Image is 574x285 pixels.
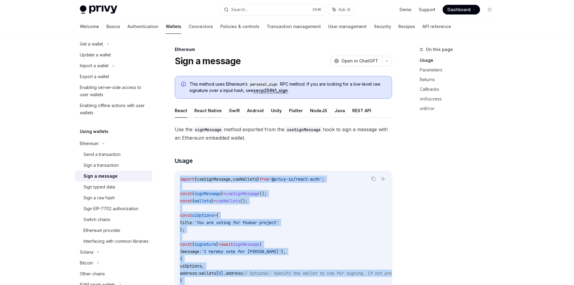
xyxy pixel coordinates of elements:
svg: Info [181,82,187,88]
div: Switch chains [83,216,110,223]
div: Sign typed data [83,183,115,191]
a: secp256k1_sign [253,88,288,93]
div: Search... [231,6,248,13]
span: { [192,198,194,204]
span: import [180,176,194,182]
div: Get a wallet [80,40,103,48]
a: Connectors [189,19,213,34]
span: { [180,256,182,261]
a: Authentication [127,19,158,34]
span: 'You are voting for foobar project' [194,220,279,225]
button: Swift [229,103,240,118]
span: uiOptions [180,263,202,269]
a: Transaction management [267,19,321,34]
code: useSignMessage [284,126,323,133]
a: Policies & controls [220,19,259,34]
a: Interfacing with common libraries [75,236,152,247]
span: title: [180,220,194,225]
button: Java [334,103,345,118]
div: Sign EIP-7702 authorization [83,205,138,212]
a: Sign typed data [75,182,152,192]
span: await [221,242,233,247]
div: Other chains [80,270,105,277]
span: address [226,271,243,276]
span: const [180,191,192,196]
div: Update a wallet [80,51,111,59]
span: const [180,242,192,247]
a: Security [374,19,391,34]
a: Welcome [80,19,99,34]
span: = [214,213,216,218]
span: '@privy-io/react-auth' [269,176,322,182]
h5: Using wallets [80,128,108,135]
a: Sign a message [75,171,152,182]
span: This method uses Ethereum’s RPC method. If you are looking for a low-level raw signature over a i... [190,81,386,93]
span: }, [281,249,286,254]
div: Interfacing with common libraries [83,238,149,245]
span: { [192,191,194,196]
a: Ethereum provider [75,225,152,236]
div: Solana [80,249,93,256]
button: Android [247,103,264,118]
button: REST API [352,103,371,118]
span: = [214,198,216,204]
button: Toggle dark mode [485,5,494,14]
span: (); [259,191,267,196]
a: Enabling offline actions with user wallets [75,100,152,118]
a: Send a transaction [75,149,152,160]
span: 'I hereby vote for [PERSON_NAME]' [202,249,281,254]
a: Demo [400,7,412,13]
span: signature [194,242,216,247]
code: personal_sign [248,81,280,87]
div: Sign a transaction [83,162,119,169]
span: useWallets [233,176,257,182]
a: Sign a transaction [75,160,152,171]
div: Sign a raw hash [83,194,115,201]
a: Support [419,7,435,13]
a: Returns [420,75,499,84]
span: message: [182,249,202,254]
span: { [194,176,197,182]
span: const [180,213,192,218]
button: Copy the contents from the code block [369,175,377,183]
a: Basics [106,19,120,34]
span: } [221,191,223,196]
a: Update a wallet [75,49,152,60]
a: Sign EIP-7702 authorization [75,203,152,214]
span: Use the method exported from the hook to sign a message with an Ethereum embedded wallet. [175,125,392,142]
span: { [192,242,194,247]
span: address: [180,271,199,276]
span: wallets [199,271,216,276]
span: = [218,242,221,247]
span: uiOptions [192,213,214,218]
a: Parameters [420,65,499,75]
span: } [211,198,214,204]
span: }; [180,227,185,233]
span: Ask AI [338,7,350,13]
div: Ethereum [80,140,99,147]
span: 0 [218,271,221,276]
button: Open in ChatGPT [330,56,382,66]
code: signMessage [193,126,224,133]
button: NodeJS [310,103,327,118]
span: ( [259,242,262,247]
span: wallets [194,198,211,204]
span: On this page [426,46,453,53]
a: onSuccess [420,94,499,104]
button: Ask AI [328,4,355,15]
a: Other chains [75,268,152,279]
span: , [202,263,204,269]
div: Ethereum [175,46,392,52]
span: Open in ChatGPT [341,58,378,64]
span: from [259,176,269,182]
button: React [175,103,187,118]
a: User management [328,19,367,34]
span: Usage [175,157,193,165]
a: Callbacks [420,84,499,94]
div: Bitcoin [80,259,93,267]
div: Sign a message [83,173,118,180]
div: Export a wallet [80,73,109,80]
span: { [180,249,182,254]
button: Ask AI [379,175,387,183]
span: { [216,213,218,218]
